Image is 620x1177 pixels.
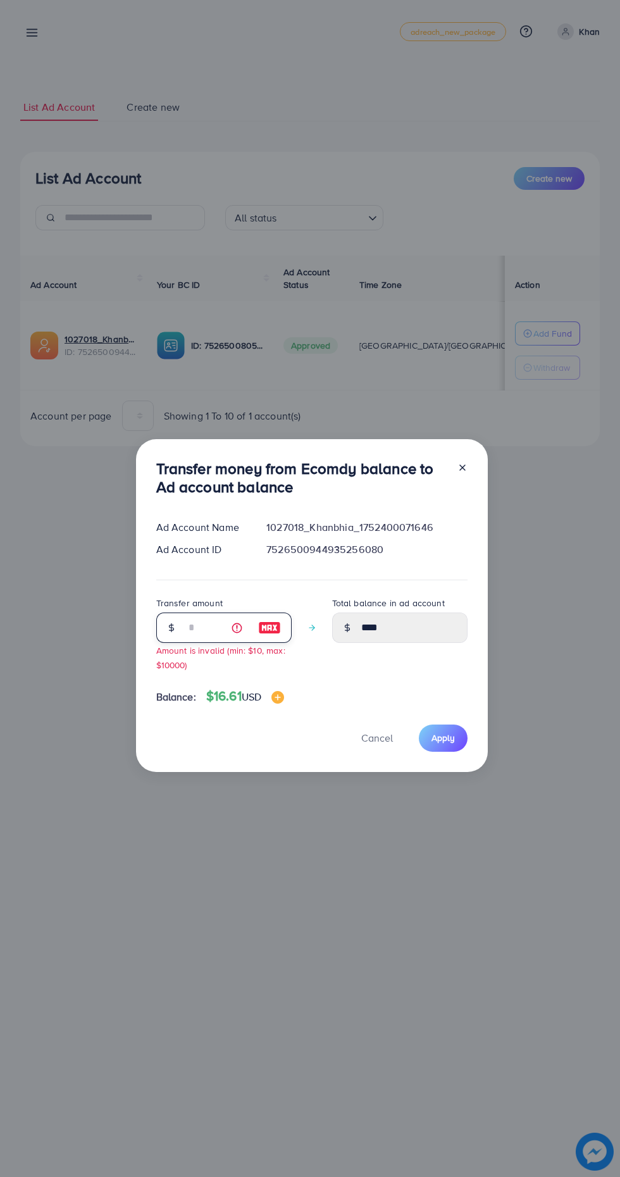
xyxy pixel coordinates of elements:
[271,691,284,704] img: image
[156,459,447,496] h3: Transfer money from Ecomdy balance to Ad account balance
[156,597,223,609] label: Transfer amount
[206,688,284,704] h4: $16.61
[419,725,468,752] button: Apply
[345,725,409,752] button: Cancel
[256,520,477,535] div: 1027018_Khanbhia_1752400071646
[431,732,455,744] span: Apply
[258,620,281,635] img: image
[146,542,257,557] div: Ad Account ID
[361,731,393,745] span: Cancel
[156,690,196,704] span: Balance:
[332,597,445,609] label: Total balance in ad account
[242,690,261,704] span: USD
[156,644,285,671] small: Amount is invalid (min: $10, max: $10000)
[146,520,257,535] div: Ad Account Name
[256,542,477,557] div: 7526500944935256080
